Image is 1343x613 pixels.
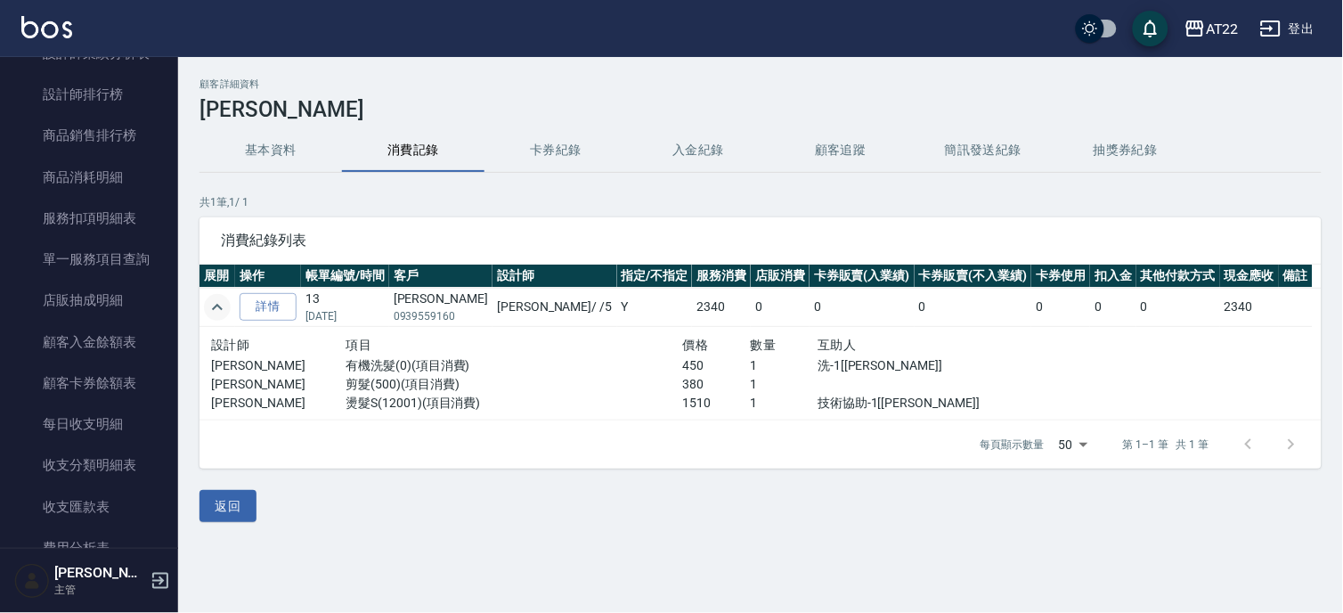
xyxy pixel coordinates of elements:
[7,239,171,280] a: 單一服務項目查詢
[683,356,751,375] p: 450
[204,294,231,321] button: expand row
[7,445,171,486] a: 收支分類明細表
[54,564,145,582] h5: [PERSON_NAME]
[301,265,389,288] th: 帳單編號/時間
[683,394,751,413] p: 1510
[810,288,915,327] td: 0
[1123,437,1209,453] p: 第 1–1 筆 共 1 筆
[751,394,818,413] p: 1
[346,356,683,375] p: 有機洗髮(0)(項目消費)
[492,288,616,327] td: [PERSON_NAME] / /5
[1031,265,1090,288] th: 卡券使用
[751,338,777,352] span: 數量
[7,280,171,321] a: 店販抽成明細
[211,338,249,352] span: 設計師
[199,129,342,172] button: 基本資料
[199,490,256,523] button: 返回
[211,356,346,375] p: [PERSON_NAME]
[1090,288,1136,327] td: 0
[7,363,171,404] a: 顧客卡券餘額表
[211,375,346,394] p: [PERSON_NAME]
[235,265,301,288] th: 操作
[484,129,627,172] button: 卡券紀錄
[211,394,346,413] p: [PERSON_NAME]
[221,232,1300,249] span: 消費紀錄列表
[342,129,484,172] button: 消費記錄
[21,16,72,38] img: Logo
[1133,11,1168,46] button: save
[14,563,50,599] img: Person
[912,129,1054,172] button: 簡訊發送紀錄
[1279,265,1313,288] th: 備註
[627,129,769,172] button: 入金紀錄
[1177,11,1246,47] button: AT22
[683,338,709,352] span: 價格
[769,129,912,172] button: 顧客追蹤
[1136,265,1220,288] th: 其他付款方式
[7,198,171,239] a: 服務扣項明細表
[915,288,1032,327] td: 0
[199,194,1322,210] p: 共 1 筆, 1 / 1
[199,78,1322,90] h2: 顧客詳細資料
[346,338,371,352] span: 項目
[7,527,171,568] a: 費用分析表
[7,115,171,156] a: 商品銷售排行榜
[7,322,171,363] a: 顧客入金餘額表
[692,265,751,288] th: 服務消費
[7,74,171,115] a: 設計師排行榜
[199,97,1322,122] h3: [PERSON_NAME]
[810,265,915,288] th: 卡券販賣(入業績)
[818,394,1020,413] p: 技術協助-1[[PERSON_NAME]]
[915,265,1032,288] th: 卡券販賣(不入業績)
[617,265,693,288] th: 指定/不指定
[1206,18,1239,40] div: AT22
[54,582,145,598] p: 主管
[346,394,683,413] p: 燙髮S(12001)(項目消費)
[1052,421,1095,469] div: 50
[389,265,492,288] th: 客戶
[751,265,810,288] th: 店販消費
[751,375,818,394] p: 1
[305,308,385,324] p: [DATE]
[301,288,389,327] td: 13
[1054,129,1197,172] button: 抽獎券紀錄
[1253,12,1322,45] button: 登出
[692,288,751,327] td: 2340
[751,356,818,375] p: 1
[1136,288,1220,327] td: 0
[1090,265,1136,288] th: 扣入金
[1220,265,1279,288] th: 現金應收
[818,338,856,352] span: 互助人
[199,265,235,288] th: 展開
[389,288,492,327] td: [PERSON_NAME]
[346,375,683,394] p: 剪髮(500)(項目消費)
[617,288,693,327] td: Y
[240,293,297,321] a: 詳情
[7,157,171,198] a: 商品消耗明細
[818,356,1020,375] p: 洗-1[[PERSON_NAME]]
[981,437,1045,453] p: 每頁顯示數量
[7,486,171,527] a: 收支匯款表
[7,404,171,445] a: 每日收支明細
[394,308,488,324] p: 0939559160
[683,375,751,394] p: 380
[1031,288,1090,327] td: 0
[1220,288,1279,327] td: 2340
[751,288,810,327] td: 0
[492,265,616,288] th: 設計師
